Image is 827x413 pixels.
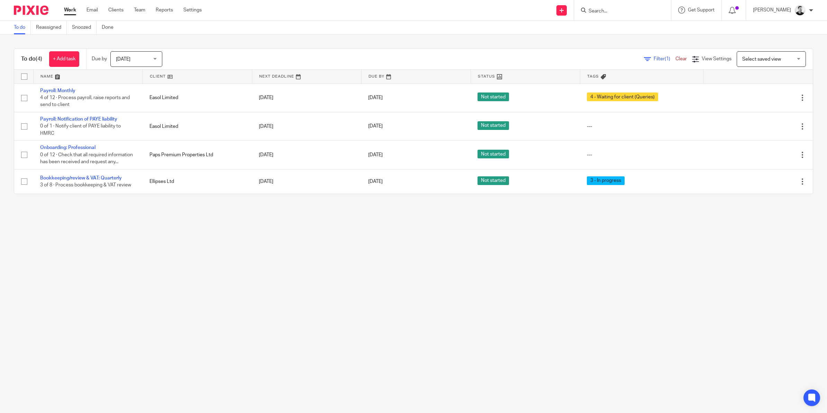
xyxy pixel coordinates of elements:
[143,112,252,140] td: Easol Limited
[252,112,361,140] td: [DATE]
[40,124,121,136] span: 0 of 1 · Notify client of PAYE liability to HMRC
[143,169,252,194] td: Ellipses Ltd
[368,179,383,184] span: [DATE]
[252,141,361,169] td: [DATE]
[587,151,697,158] div: ---
[588,8,650,15] input: Search
[252,84,361,112] td: [DATE]
[40,176,122,181] a: Bookkeeping/review & VAT: Quarterly
[587,74,599,78] span: Tags
[654,56,675,61] span: Filter
[102,21,119,34] a: Done
[40,88,75,93] a: Payroll: Monthly
[587,123,697,130] div: ---
[64,7,76,14] a: Work
[753,7,791,14] p: [PERSON_NAME]
[368,95,383,100] span: [DATE]
[143,84,252,112] td: Easol Limited
[688,8,715,12] span: Get Support
[368,124,383,129] span: [DATE]
[40,95,130,107] span: 4 of 12 · Process payroll, raise reports and send to client
[21,55,42,63] h1: To do
[675,56,687,61] a: Clear
[587,176,625,185] span: 3 - In progress
[14,6,48,15] img: Pixie
[368,152,383,157] span: [DATE]
[183,7,202,14] a: Settings
[478,176,509,185] span: Not started
[587,93,658,101] span: 4 - Waiting for client (Queries)
[156,7,173,14] a: Reports
[40,183,131,187] span: 3 of 8 · Process bookkeeping & VAT review
[87,7,98,14] a: Email
[143,141,252,169] td: Paps Premium Properties Ltd
[36,56,42,62] span: (4)
[478,93,509,101] span: Not started
[478,121,509,130] span: Not started
[40,117,117,122] a: Payroll: Notification of PAYE liability
[72,21,97,34] a: Snoozed
[665,56,670,61] span: (1)
[252,169,361,194] td: [DATE]
[49,51,79,67] a: + Add task
[36,21,67,34] a: Reassigned
[108,7,124,14] a: Clients
[116,57,130,62] span: [DATE]
[92,55,107,62] p: Due by
[742,57,781,62] span: Select saved view
[40,145,96,150] a: Onboarding: Professional
[702,56,731,61] span: View Settings
[794,5,806,16] img: Dave_2025.jpg
[40,152,133,165] span: 0 of 12 · Check that all required information has been received and request any...
[14,21,31,34] a: To do
[134,7,145,14] a: Team
[478,150,509,158] span: Not started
